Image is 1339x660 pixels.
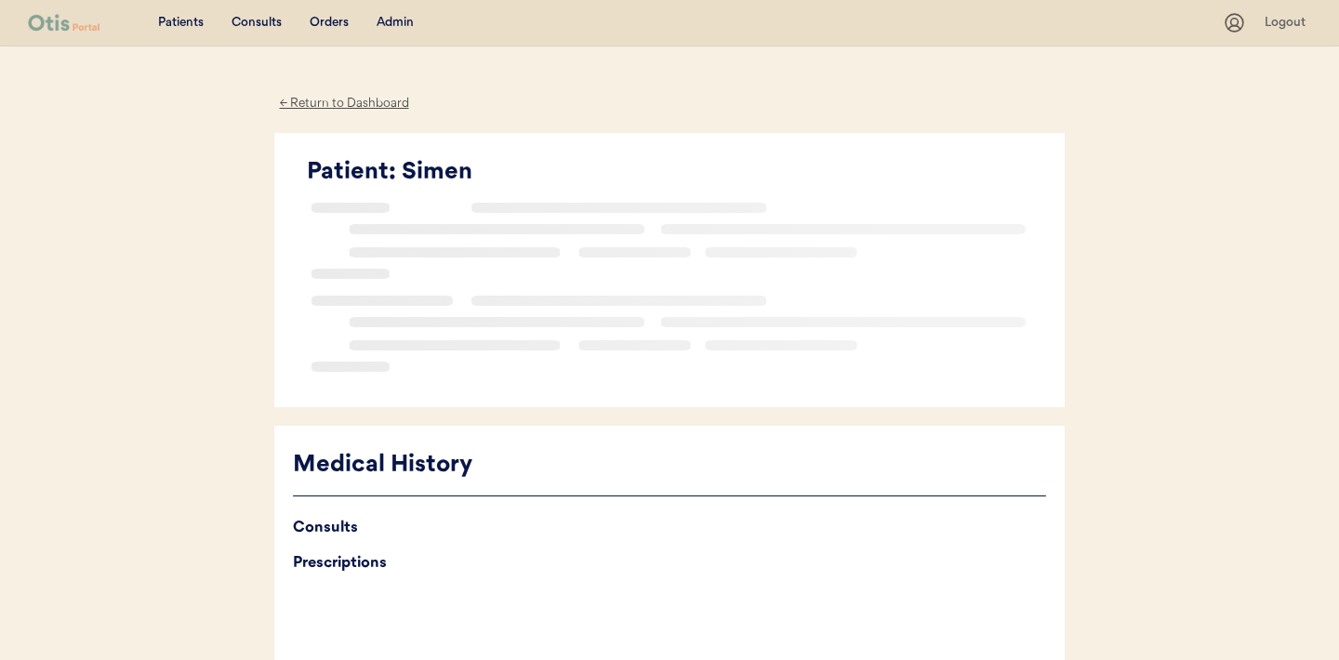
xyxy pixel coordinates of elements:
[293,550,1046,576] div: Prescriptions
[307,155,1046,191] div: Patient: Simen
[1265,14,1311,33] div: Logout
[293,448,1046,483] div: Medical History
[293,515,1046,541] div: Consults
[274,93,414,114] div: ← Return to Dashboard
[158,14,204,33] div: Patients
[232,14,282,33] div: Consults
[310,14,349,33] div: Orders
[377,14,414,33] div: Admin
